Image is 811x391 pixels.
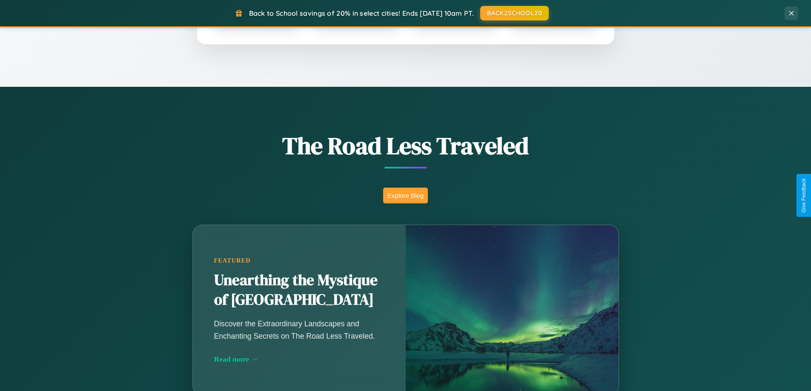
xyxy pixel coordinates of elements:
[214,355,384,364] div: Read more →
[214,318,384,342] p: Discover the Extraordinary Landscapes and Enchanting Secrets on The Road Less Traveled.
[150,129,661,162] h1: The Road Less Traveled
[214,257,384,264] div: Featured
[383,188,428,203] button: Explore Blog
[480,6,549,20] button: BACK2SCHOOL20
[249,9,474,17] span: Back to School savings of 20% in select cities! Ends [DATE] 10am PT.
[801,178,807,213] div: Give Feedback
[214,271,384,310] h2: Unearthing the Mystique of [GEOGRAPHIC_DATA]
